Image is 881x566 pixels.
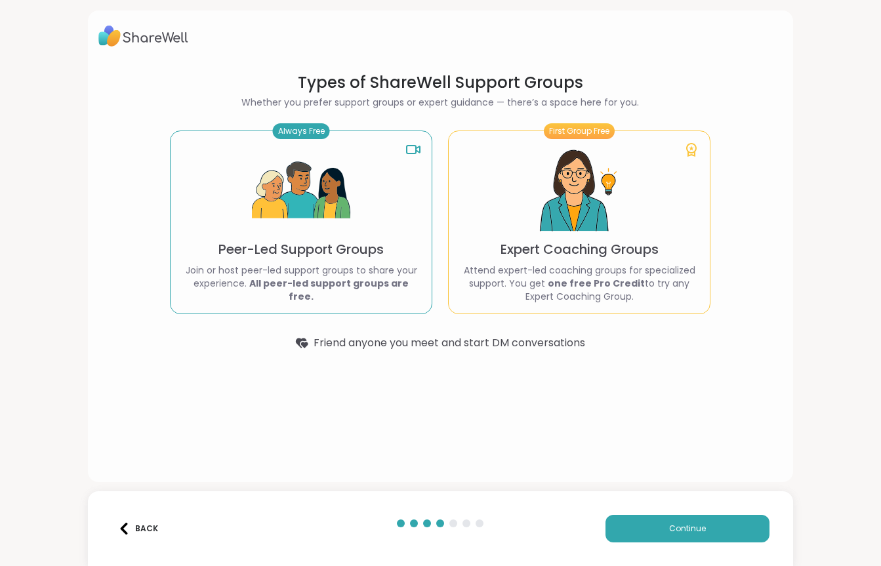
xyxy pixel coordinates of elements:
[605,515,769,542] button: Continue
[218,240,384,258] p: Peer-Led Support Groups
[249,277,409,303] b: All peer-led support groups are free.
[501,240,659,258] p: Expert Coaching Groups
[118,523,158,535] div: Back
[544,123,615,139] div: First Group Free
[314,335,585,351] span: Friend anyone you meet and start DM conversations
[181,264,421,303] p: Join or host peer-led support groups to share your experience.
[252,142,350,240] img: Peer-Led Support Groups
[669,523,706,535] span: Continue
[170,72,710,93] h1: Types of ShareWell Support Groups
[273,123,330,139] div: Always Free
[548,277,645,290] b: one free Pro Credit
[112,515,164,542] button: Back
[530,142,628,240] img: Expert Coaching Groups
[98,21,188,51] img: ShareWell Logo
[459,264,699,303] p: Attend expert-led coaching groups for specialized support. You get to try any Expert Coaching Group.
[170,96,710,110] h2: Whether you prefer support groups or expert guidance — there’s a space here for you.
